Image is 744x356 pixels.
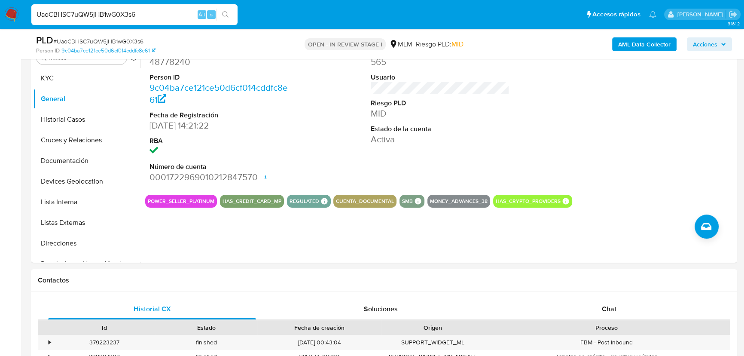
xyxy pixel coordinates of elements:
button: Documentación [33,150,140,171]
button: AML Data Collector [612,37,677,51]
dd: MID [371,107,509,120]
b: Person ID [36,47,60,55]
dt: Person ID [149,73,288,82]
div: Proceso [490,323,724,332]
a: Notificaciones [649,11,656,18]
dd: [DATE] 14:21:22 [149,120,288,132]
span: Soluciones [363,304,397,314]
button: Devices Geolocation [33,171,140,192]
span: Chat [602,304,616,314]
button: Listas Externas [33,212,140,233]
span: Riesgo PLD: [416,40,463,49]
div: • [49,338,51,347]
span: MID [451,39,463,49]
a: 9c04ba7ce121ce50d6cf014cddfc8e61 [61,47,156,55]
button: Historial Casos [33,109,140,130]
h1: Contactos [38,276,730,285]
div: Origen [387,323,477,332]
p: OPEN - IN REVIEW STAGE I [305,38,386,50]
button: Restricciones Nuevo Mundo [33,254,140,274]
span: Acciones [693,37,717,51]
input: Buscar usuario o caso... [31,9,238,20]
dt: Fecha de Registración [149,110,288,120]
dt: Usuario [371,73,509,82]
div: FBM - Post Inbound [484,335,730,350]
dd: 565 [371,56,509,68]
dd: 48778240 [149,56,288,68]
span: # UaoCBHSC7uQW5jHB1wG0X3s6 [53,37,143,46]
button: General [33,89,140,109]
a: 9c04ba7ce121ce50d6cf014cddfc8e61 [149,81,288,106]
dd: 0001722969010212847570 [149,171,288,183]
dt: RBA [149,136,288,146]
div: MLM [389,40,412,49]
b: AML Data Collector [618,37,671,51]
dd: Activa [371,133,509,145]
button: Direcciones [33,233,140,254]
p: michelleangelica.rodriguez@mercadolibre.com.mx [677,10,726,18]
dt: Riesgo PLD [371,98,509,108]
span: Alt [198,10,205,18]
div: Id [59,323,149,332]
button: search-icon [216,9,234,21]
dt: Estado de la cuenta [371,124,509,134]
div: 379223237 [53,335,155,350]
span: Accesos rápidos [592,10,640,19]
div: [DATE] 00:43:04 [257,335,382,350]
span: Historial CX [133,304,171,314]
button: Cruces y Relaciones [33,130,140,150]
dt: Número de cuenta [149,162,288,172]
button: Acciones [687,37,732,51]
button: KYC [33,68,140,89]
span: 3.161.2 [727,20,740,27]
span: s [210,10,213,18]
div: SUPPORT_WIDGET_ML [381,335,483,350]
b: PLD [36,33,53,47]
div: Estado [161,323,251,332]
button: Lista Interna [33,192,140,212]
div: Fecha de creación [263,323,376,332]
a: Salir [729,10,738,19]
div: finished [155,335,257,350]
